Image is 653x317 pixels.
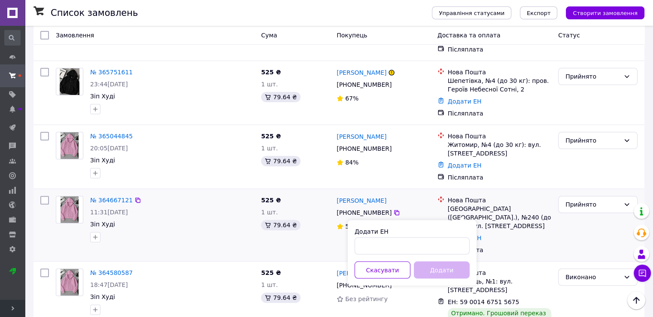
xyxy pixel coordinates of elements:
div: Прийнято [565,136,620,145]
a: № 364667121 [90,197,133,204]
span: 525 ₴ [261,69,281,76]
div: Післяплата [448,109,551,118]
a: Фото товару [56,132,83,159]
a: [PERSON_NAME] [337,269,386,277]
span: 18:47[DATE] [90,281,128,288]
span: 20:05[DATE] [90,145,128,152]
div: Виконано [565,272,620,282]
img: Фото товару [61,196,79,223]
span: 1 шт. [261,81,278,88]
div: Кролевець, №1: вул. [STREET_ADDRESS] [448,277,551,294]
div: [PHONE_NUMBER] [335,279,393,291]
div: Житомир, №4 (до 30 кг): вул. [STREET_ADDRESS] [448,140,551,158]
button: Експорт [520,6,558,19]
a: Фото товару [56,268,83,296]
div: 79.64 ₴ [261,293,300,303]
div: Післяплата [448,45,551,54]
img: Фото товару [60,68,80,95]
button: Чат з покупцем [634,265,651,282]
span: Без рейтингу [345,296,388,302]
div: Прийнято [565,72,620,81]
div: Післяплата [448,173,551,182]
div: Нова Пошта [448,268,551,277]
a: Фото товару [56,68,83,95]
a: Зіп Худі [90,93,115,100]
button: Скасувати [355,261,410,278]
span: 525 ₴ [261,197,281,204]
div: 79.64 ₴ [261,92,300,102]
div: Післяплата [448,246,551,254]
div: [GEOGRAPHIC_DATA] ([GEOGRAPHIC_DATA].), №240 (до 30 кг): вул. [STREET_ADDRESS] [448,204,551,230]
div: 79.64 ₴ [261,156,300,166]
span: Cума [261,32,277,39]
h1: Список замовлень [51,8,138,18]
span: 84% [345,159,358,166]
span: Створити замовлення [573,10,638,16]
span: 67% [345,95,358,102]
a: Фото товару [56,196,83,223]
a: [PERSON_NAME] [337,132,386,141]
span: 11:31[DATE] [90,209,128,216]
a: Зіп Худі [90,293,115,300]
span: 1 шт. [261,209,278,216]
span: 55% [345,223,358,230]
a: № 365751611 [90,69,133,76]
span: Покупець [337,32,367,39]
a: № 364580587 [90,269,133,276]
a: Зіп Худі [90,221,115,228]
a: [PERSON_NAME] [337,196,386,205]
img: Фото товару [61,132,79,159]
span: ЕН: 59 0014 6751 5675 [448,299,519,305]
a: Створити замовлення [557,9,644,16]
a: Додати ЕН [448,98,482,105]
span: Замовлення [56,32,94,39]
button: Наверх [627,291,645,309]
span: Статус [558,32,580,39]
img: Фото товару [61,269,79,296]
span: Експорт [527,10,551,16]
a: Додати ЕН [448,162,482,169]
div: [PHONE_NUMBER] [335,207,393,219]
span: 1 шт. [261,145,278,152]
button: Управління статусами [432,6,511,19]
div: 79.64 ₴ [261,220,300,230]
button: Створити замовлення [566,6,644,19]
span: 525 ₴ [261,133,281,140]
a: Зіп Худі [90,157,115,164]
span: 1 шт. [261,281,278,288]
div: [PHONE_NUMBER] [335,79,393,91]
div: [PHONE_NUMBER] [335,143,393,155]
span: 23:44[DATE] [90,81,128,88]
span: Управління статусами [439,10,504,16]
label: Додати ЕН [355,228,389,235]
div: Нова Пошта [448,132,551,140]
a: [PERSON_NAME] [337,68,386,77]
a: № 365044845 [90,133,133,140]
span: Доставка та оплата [437,32,501,39]
div: Шепетівка, №4 (до 30 кг): пров. Героїв Небесної Сотні, 2 [448,76,551,94]
div: Нова Пошта [448,68,551,76]
span: 525 ₴ [261,269,281,276]
div: Прийнято [565,200,620,209]
div: Нова Пошта [448,196,551,204]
